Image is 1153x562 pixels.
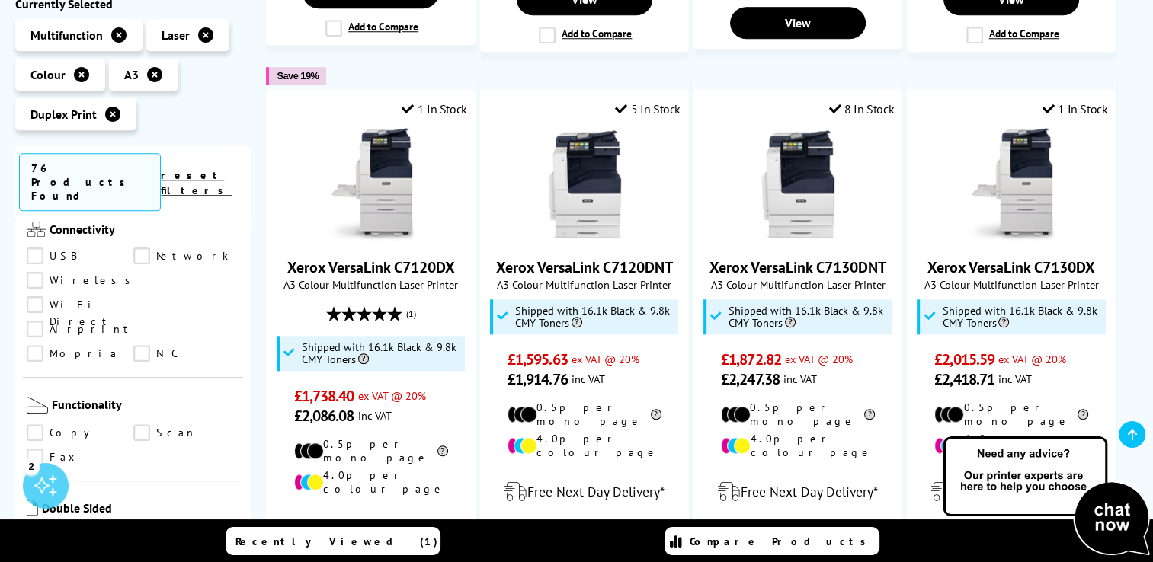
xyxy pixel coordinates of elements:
[133,424,240,441] a: Scan
[30,27,103,43] span: Multifunction
[998,352,1066,366] span: ex VAT @ 20%
[488,471,681,513] div: modal_delivery
[162,27,190,43] span: Laser
[954,128,1068,242] img: Xerox VersaLink C7130DX
[27,397,48,414] img: Functionality
[934,369,994,389] span: £2,418.71
[19,153,161,211] span: 76 Products Found
[508,432,661,459] li: 4.0p per colour page
[829,101,895,117] div: 8 In Stock
[287,257,455,277] a: Xerox VersaLink C7120DX
[274,507,466,550] div: modal_delivery
[358,408,392,423] span: inc VAT
[226,527,440,555] a: Recently Viewed (1)
[235,535,438,548] span: Recently Viewed (1)
[915,277,1107,292] span: A3 Colour Multifunction Laser Printer
[527,128,642,242] img: Xerox VersaLink C7120DNT
[294,386,354,406] span: £1,738.40
[27,321,135,337] a: Airprint
[302,341,461,366] span: Shipped with 16.1k Black & 9.8k CMY Toners
[50,222,239,240] span: Connectivity
[702,277,894,292] span: A3 Colour Multifunction Laser Printer
[966,27,1059,43] label: Add to Compare
[721,369,780,389] span: £2,247.38
[496,257,673,277] a: Xerox VersaLink C7120DNT
[27,222,46,237] img: Connectivity
[406,299,416,328] span: (1)
[721,432,875,459] li: 4.0p per colour page
[133,345,240,362] a: NFC
[402,101,467,117] div: 1 In Stock
[572,352,639,366] span: ex VAT @ 20%
[314,230,428,245] a: Xerox VersaLink C7120DX
[488,277,681,292] span: A3 Colour Multifunction Laser Printer
[274,277,466,292] span: A3 Colour Multifunction Laser Printer
[27,345,133,362] a: Mopria
[729,305,888,329] span: Shipped with 16.1k Black & 9.8k CMY Toners
[934,401,1088,428] li: 0.5p per mono page
[124,67,139,82] span: A3
[358,388,426,403] span: ex VAT @ 20%
[785,352,853,366] span: ex VAT @ 20%
[940,434,1153,559] img: Open Live Chat window
[515,305,674,329] span: Shipped with 16.1k Black & 9.8k CMY Toners
[23,458,40,474] div: 2
[27,424,133,441] a: Copy
[572,372,605,386] span: inc VAT
[690,535,874,548] span: Compare Products
[954,230,1068,245] a: Xerox VersaLink C7130DX
[30,67,66,82] span: Colour
[783,372,817,386] span: inc VAT
[741,230,855,245] a: Xerox VersaLink C7130DNT
[42,500,239,519] span: Double Sided
[741,128,855,242] img: Xerox VersaLink C7130DNT
[942,305,1101,329] span: Shipped with 16.1k Black & 9.8k CMY Toners
[508,401,661,428] li: 0.5p per mono page
[294,437,448,465] li: 0.5p per mono page
[721,350,781,369] span: £1,872.82
[709,257,886,277] a: Xerox VersaLink C7130DNT
[277,70,319,81] span: Save 19%
[294,468,448,496] li: 4.0p per colour page
[721,401,875,428] li: 0.5p per mono page
[927,257,1095,277] a: Xerox VersaLink C7130DX
[998,372,1032,386] span: inc VAT
[508,350,568,369] span: £1,595.63
[314,128,428,242] img: Xerox VersaLink C7120DX
[294,406,354,426] span: £2,086.08
[915,471,1107,513] div: modal_delivery
[730,7,866,39] a: View
[527,230,642,245] a: Xerox VersaLink C7120DNT
[27,296,133,313] a: Wi-Fi Direct
[161,168,232,197] a: reset filters
[27,272,139,289] a: Wireless
[30,107,97,122] span: Duplex Print
[934,350,994,369] span: £2,015.59
[27,449,133,465] a: Fax
[325,20,418,37] label: Add to Compare
[266,67,326,85] button: Save 19%
[539,27,632,43] label: Add to Compare
[665,527,879,555] a: Compare Products
[27,247,133,264] a: USB
[508,369,568,389] span: £1,914.76
[52,397,239,417] span: Functionality
[702,471,894,513] div: modal_delivery
[133,247,240,264] a: Network
[615,101,681,117] div: 5 In Stock
[1043,101,1108,117] div: 1 In Stock
[934,432,1088,459] li: 4.0p per colour page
